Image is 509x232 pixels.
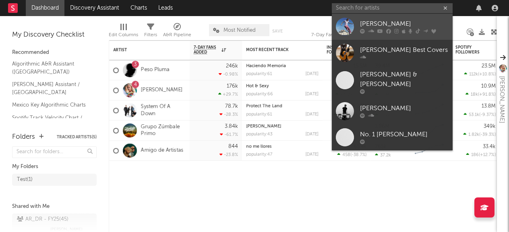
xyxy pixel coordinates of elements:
[311,20,372,43] div: 7-Day Fans Added (7-Day Fans Added)
[464,72,496,77] div: ( )
[144,30,157,40] div: Filters
[480,133,495,137] span: -39.3 %
[141,124,186,138] a: Grupo Zúmbale Primo
[311,30,372,40] div: 7-Day Fans Added (7-Day Fans Added)
[463,112,496,117] div: ( )
[226,64,238,69] div: 246k
[483,144,496,149] div: 33.4k
[337,152,367,157] div: ( )
[246,72,272,76] div: popularity: 61
[246,144,272,149] a: no me llores
[12,101,89,109] a: Mexico Key Algorithmic Charts
[12,80,89,96] a: [PERSON_NAME] Assistant / [GEOGRAPHIC_DATA]
[360,130,449,140] div: No. 1 [PERSON_NAME]
[141,147,183,154] a: Amigo de Artistas
[246,104,282,109] a: Protect The Land
[246,64,319,68] div: Haciendo Memoria
[305,132,319,137] div: [DATE]
[466,152,496,157] div: ( )
[332,40,453,66] a: [PERSON_NAME] Best Covers
[332,66,453,98] a: [PERSON_NAME] & [PERSON_NAME]
[12,162,97,172] div: My Folders
[469,113,479,117] span: 53.1k
[219,112,238,117] div: -28.3 %
[411,141,447,161] svg: Chart title
[12,30,97,40] div: My Discovery Checklist
[109,30,138,40] div: Edit Columns
[246,64,286,68] a: Haciendo Memoria
[141,67,170,74] a: Peso Pluma
[471,92,478,97] span: 18k
[352,153,366,157] span: -38.7 %
[57,135,97,139] button: Tracked Artists(5)
[12,113,89,130] a: Spotify Track Velocity Chart / MX
[469,72,478,77] span: 112k
[220,132,238,137] div: -61.7 %
[305,152,319,157] div: [DATE]
[228,144,238,149] div: 844
[497,76,507,123] div: [PERSON_NAME]
[17,215,68,224] div: AR_DR - FY25 ( 45 )
[360,70,449,89] div: [PERSON_NAME] & [PERSON_NAME]
[246,152,273,157] div: popularity: 47
[12,202,97,211] div: Shared with Me
[219,72,238,77] div: -0.98 %
[246,144,319,149] div: no me llores
[342,153,350,157] span: 458
[141,87,182,94] a: [PERSON_NAME]
[305,112,319,117] div: [DATE]
[463,132,496,137] div: ( )
[332,98,453,124] a: [PERSON_NAME]
[479,72,495,77] span: +10.8 %
[305,72,319,76] div: [DATE]
[163,20,191,43] div: A&R Pipeline
[12,60,89,76] a: Algorithmic A&R Assistant ([GEOGRAPHIC_DATA])
[194,45,219,55] span: 7-Day Fans Added
[218,92,238,97] div: +29.7 %
[113,47,174,52] div: Artist
[482,64,496,69] div: 23.5M
[481,84,496,89] div: 10.9M
[471,153,479,157] span: 186
[141,104,186,117] a: System Of A Down
[455,45,484,55] div: Spotify Followers
[17,175,33,185] div: Test ( 1 )
[219,152,238,157] div: -23.8 %
[246,124,319,129] div: Corazón De Miel
[246,92,273,96] div: popularity: 66
[360,19,449,29] div: [PERSON_NAME]
[482,104,496,109] div: 13.8M
[163,30,191,40] div: A&R Pipeline
[12,146,97,158] input: Search for folders...
[332,124,453,150] a: No. 1 [PERSON_NAME]
[246,47,306,52] div: Most Recent Track
[375,152,391,158] div: 37.2k
[468,133,479,137] span: 1.82k
[246,84,319,88] div: Hot & Sexy
[12,174,97,186] a: Test(1)
[332,14,453,40] a: [PERSON_NAME]
[246,104,319,109] div: Protect The Land
[223,28,256,33] span: Most Notified
[272,29,283,33] button: Save
[246,84,269,88] a: Hot & Sexy
[327,45,355,55] div: Instagram Followers
[246,132,273,137] div: popularity: 43
[225,124,238,129] div: 3.84k
[305,92,319,96] div: [DATE]
[479,92,495,97] span: +91.8 %
[466,92,496,97] div: ( )
[227,84,238,89] div: 176k
[109,20,138,43] div: Edit Columns
[480,113,495,117] span: -9.37 %
[12,48,97,57] div: Recommended
[225,104,238,109] div: 78.7k
[246,124,281,129] a: [PERSON_NAME]
[360,45,449,55] div: [PERSON_NAME] Best Covers
[480,153,495,157] span: +12.7 %
[484,124,496,129] div: 349k
[144,20,157,43] div: Filters
[12,132,35,142] div: Folders
[246,112,272,117] div: popularity: 61
[332,3,453,13] input: Search for artists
